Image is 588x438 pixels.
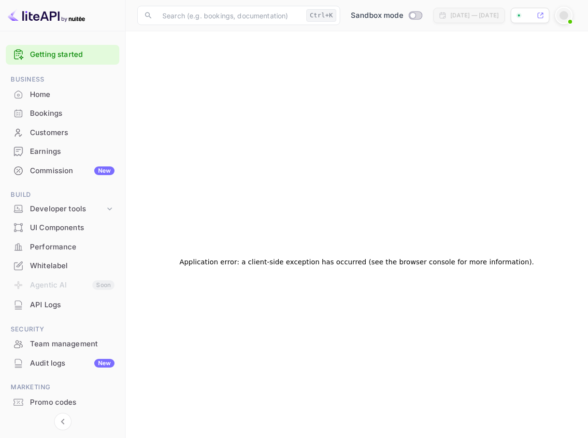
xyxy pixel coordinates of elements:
[30,222,84,233] ya-tr-span: UI Components
[30,339,98,350] ya-tr-span: Team management
[30,89,51,100] ya-tr-span: Home
[30,242,77,253] ya-tr-span: Performance
[6,45,119,65] div: Getting started
[11,325,44,333] ya-tr-span: Security
[30,50,83,59] ya-tr-span: Getting started
[6,335,119,354] div: Team management
[6,219,119,237] div: UI Components
[6,123,119,142] div: Customers
[30,49,115,60] a: Getting started
[11,191,31,198] ya-tr-span: Build
[6,257,119,274] a: Whitelabel
[11,383,51,391] ya-tr-span: Marketing
[6,162,119,180] div: CommissionNew
[180,258,532,266] ya-tr-span: Application error: a client-side exception has occurred (see the browser console for more informa...
[6,201,119,218] div: Developer tools
[6,335,119,353] a: Team management
[6,162,119,179] a: CommissionNew
[6,104,119,122] a: Bookings
[6,354,119,373] div: Audit logsNew
[6,354,119,372] a: Audit logsNew
[8,8,85,23] img: LiteAPI logo
[30,260,68,272] ya-tr-span: Whitelabel
[30,300,61,311] ya-tr-span: API Logs
[6,296,119,315] div: API Logs
[6,238,119,257] div: Performance
[347,10,426,21] div: Switch to Production mode
[30,165,73,177] ya-tr-span: Commission
[6,142,119,161] div: Earnings
[6,393,119,411] a: Promo codes
[30,358,66,369] ya-tr-span: Audit logs
[6,257,119,275] div: Whitelabel
[30,204,86,215] ya-tr-span: Developer tools
[30,108,62,119] ya-tr-span: Bookings
[30,146,61,157] ya-tr-span: Earnings
[450,12,499,19] ya-tr-span: [DATE] — [DATE]
[6,123,119,141] a: Customers
[310,12,333,19] ya-tr-span: Ctrl+K
[11,75,44,83] ya-tr-span: Business
[6,393,119,412] div: Promo codes
[54,413,72,430] button: Collapse navigation
[351,11,403,20] ya-tr-span: Sandbox mode
[98,359,111,367] ya-tr-span: New
[6,142,119,160] a: Earnings
[6,296,119,314] a: API Logs
[98,167,111,174] ya-tr-span: New
[6,85,119,104] div: Home
[532,258,534,266] ya-tr-span: .
[6,85,119,103] a: Home
[30,397,77,408] ya-tr-span: Promo codes
[6,238,119,256] a: Performance
[6,219,119,236] a: UI Components
[157,6,302,25] input: Search (e.g. bookings, documentation)
[30,127,68,138] ya-tr-span: Customers
[6,104,119,123] div: Bookings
